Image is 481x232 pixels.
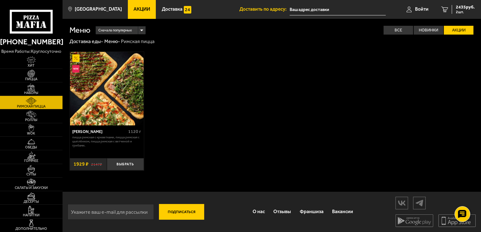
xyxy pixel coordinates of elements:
[328,204,358,220] a: Вакансии
[72,65,80,73] img: Новинка
[456,5,475,9] span: 2435 руб.
[269,204,296,220] a: Отзывы
[184,6,191,14] img: 15daf4d41897b9f0e9f617042186c801.svg
[290,4,386,15] input: Ваш адрес доставки
[159,204,204,220] button: Подписаться
[70,52,144,125] img: Мама Миа
[121,38,155,45] div: Римская пицца
[74,162,89,167] span: 1929 ₽
[68,204,154,220] input: Укажите ваш e-mail для рассылки
[239,7,290,12] span: Доставить по адресу:
[413,197,425,208] img: tg
[162,7,183,12] span: Доставка
[248,204,269,220] a: О нас
[396,197,408,208] img: vk
[107,158,144,170] button: Выбрать
[69,26,91,34] h1: Меню
[72,135,141,147] p: Пицца Римская с креветками, Пицца Римская с цыплёнком, Пицца Римская с ветчиной и грибами.
[414,26,443,35] label: Новинки
[75,7,122,12] span: [GEOGRAPHIC_DATA]
[72,129,127,134] div: [PERSON_NAME]
[98,26,132,35] span: Сначала популярные
[456,10,475,14] span: 2 шт.
[91,162,102,167] s: 2147 ₽
[384,26,413,35] label: Все
[415,7,429,12] span: Войти
[69,38,103,44] a: Доставка еды-
[134,7,150,12] span: Акции
[444,26,473,35] label: Акции
[295,204,328,220] a: Франшиза
[128,129,141,134] span: 1120 г
[70,52,144,125] a: АкционныйНовинкаМама Миа
[104,38,120,44] a: Меню-
[72,54,80,62] img: Акционный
